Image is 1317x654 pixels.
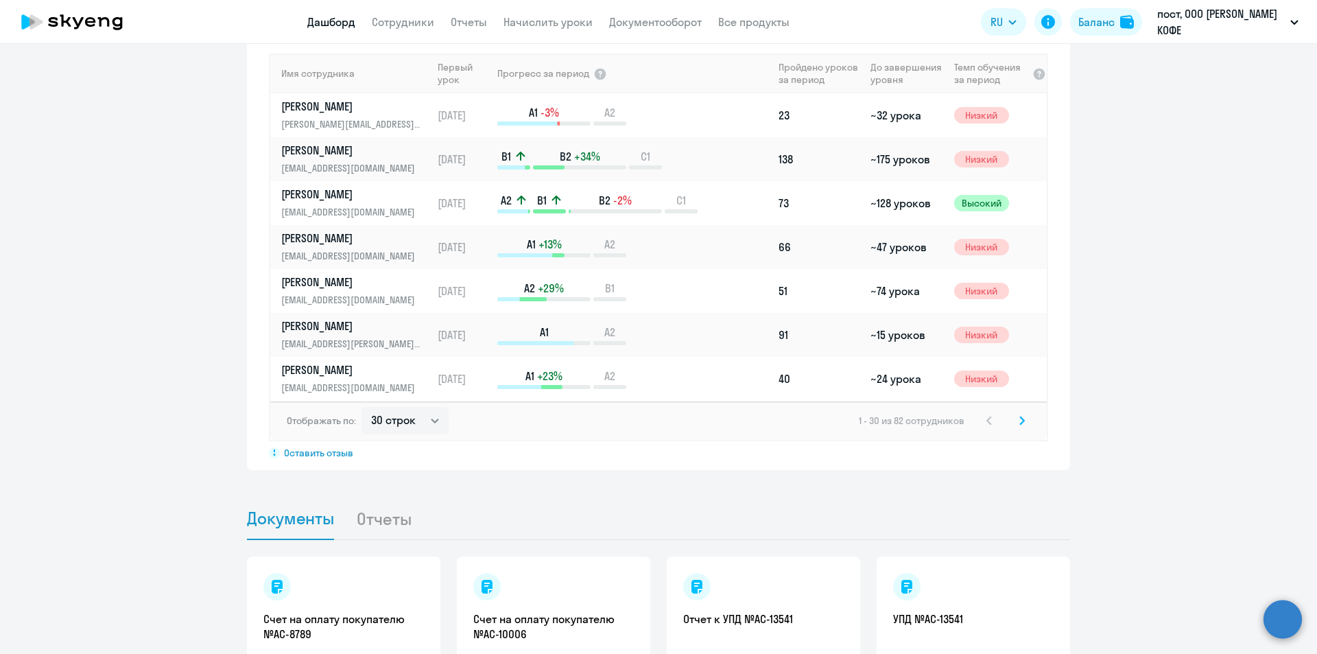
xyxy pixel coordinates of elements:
[981,8,1026,36] button: RU
[525,369,534,384] span: A1
[773,93,865,137] td: 23
[432,269,496,313] td: [DATE]
[865,93,948,137] td: ~32 урока
[432,401,496,445] td: [DATE]
[281,362,431,395] a: [PERSON_NAME][EMAIL_ADDRESS][DOMAIN_NAME]
[270,54,432,93] th: Имя сотрудника
[501,149,511,164] span: B1
[683,611,844,627] a: Отчет к УПД №AC-13541
[604,369,615,384] span: A2
[281,99,431,132] a: [PERSON_NAME][PERSON_NAME][EMAIL_ADDRESS][DOMAIN_NAME]
[281,275,431,307] a: [PERSON_NAME][EMAIL_ADDRESS][DOMAIN_NAME]
[281,292,423,307] p: [EMAIL_ADDRESS][DOMAIN_NAME]
[865,313,948,357] td: ~15 уроков
[1078,14,1115,30] div: Баланс
[537,369,562,384] span: +23%
[1120,15,1134,29] img: balance
[281,161,423,176] p: [EMAIL_ADDRESS][DOMAIN_NAME]
[773,357,865,401] td: 40
[432,137,496,181] td: [DATE]
[432,93,496,137] td: [DATE]
[538,281,564,296] span: +29%
[540,325,549,340] span: A1
[954,107,1009,124] span: Низкий
[574,149,600,164] span: +34%
[1150,5,1305,38] button: пост, ООО [PERSON_NAME] КОФЕ
[865,137,948,181] td: ~175 уроков
[432,313,496,357] td: [DATE]
[281,143,431,176] a: [PERSON_NAME][EMAIL_ADDRESS][DOMAIN_NAME]
[284,447,353,459] span: Оставить отзыв
[497,67,589,80] span: Прогресс за период
[281,187,423,202] p: [PERSON_NAME]
[281,143,423,158] p: [PERSON_NAME]
[1157,5,1285,38] p: пост, ООО [PERSON_NAME] КОФЕ
[954,151,1009,167] span: Низкий
[604,105,615,120] span: A2
[599,193,610,208] span: B2
[773,401,865,445] td: 85
[263,611,424,642] a: Счет на оплату покупателю №AC-8789
[281,99,423,114] p: [PERSON_NAME]
[287,414,356,427] span: Отображать по:
[281,231,431,264] a: [PERSON_NAME][EMAIL_ADDRESS][DOMAIN_NAME]
[865,357,948,401] td: ~24 урока
[954,327,1009,343] span: Низкий
[503,15,593,29] a: Начислить уроки
[865,181,948,225] td: ~128 уроков
[247,508,334,528] span: Документы
[537,193,547,208] span: B1
[893,611,1054,627] a: УПД №AC-13541
[501,193,512,208] span: A2
[773,181,865,225] td: 73
[604,237,615,252] span: A2
[865,269,948,313] td: ~74 урока
[954,61,1028,86] span: Темп обучения за период
[865,401,948,445] td: ~162 урока
[307,15,355,29] a: Дашборд
[281,318,423,334] p: [PERSON_NAME]
[281,187,431,220] a: [PERSON_NAME][EMAIL_ADDRESS][DOMAIN_NAME]
[954,239,1009,255] span: Низкий
[372,15,434,29] a: Сотрудники
[432,225,496,269] td: [DATE]
[641,149,650,164] span: C1
[605,281,615,296] span: B1
[281,275,423,290] p: [PERSON_NAME]
[281,231,423,246] p: [PERSON_NAME]
[859,414,964,427] span: 1 - 30 из 82 сотрудников
[281,380,423,395] p: [EMAIL_ADDRESS][DOMAIN_NAME]
[541,105,559,120] span: -3%
[990,14,1003,30] span: RU
[773,225,865,269] td: 66
[247,498,1070,540] ul: Tabs
[773,313,865,357] td: 91
[538,237,562,252] span: +13%
[609,15,702,29] a: Документооборот
[954,283,1009,299] span: Низкий
[281,248,423,264] p: [EMAIL_ADDRESS][DOMAIN_NAME]
[451,15,487,29] a: Отчеты
[676,193,686,208] span: C1
[718,15,790,29] a: Все продукты
[524,281,535,296] span: A2
[529,105,538,120] span: A1
[281,362,423,377] p: [PERSON_NAME]
[613,193,632,208] span: -2%
[865,54,948,93] th: До завершения уровня
[954,195,1009,211] span: Высокий
[473,611,634,642] a: Счет на оплату покупателю №AC-10006
[560,149,571,164] span: B2
[773,269,865,313] td: 51
[527,237,536,252] span: A1
[1070,8,1142,36] button: Балансbalance
[432,54,496,93] th: Первый урок
[773,137,865,181] td: 138
[773,54,865,93] th: Пройдено уроков за период
[432,181,496,225] td: [DATE]
[865,225,948,269] td: ~47 уроков
[432,357,496,401] td: [DATE]
[281,336,423,351] p: [EMAIL_ADDRESS][PERSON_NAME][DOMAIN_NAME]
[281,318,431,351] a: [PERSON_NAME][EMAIL_ADDRESS][PERSON_NAME][DOMAIN_NAME]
